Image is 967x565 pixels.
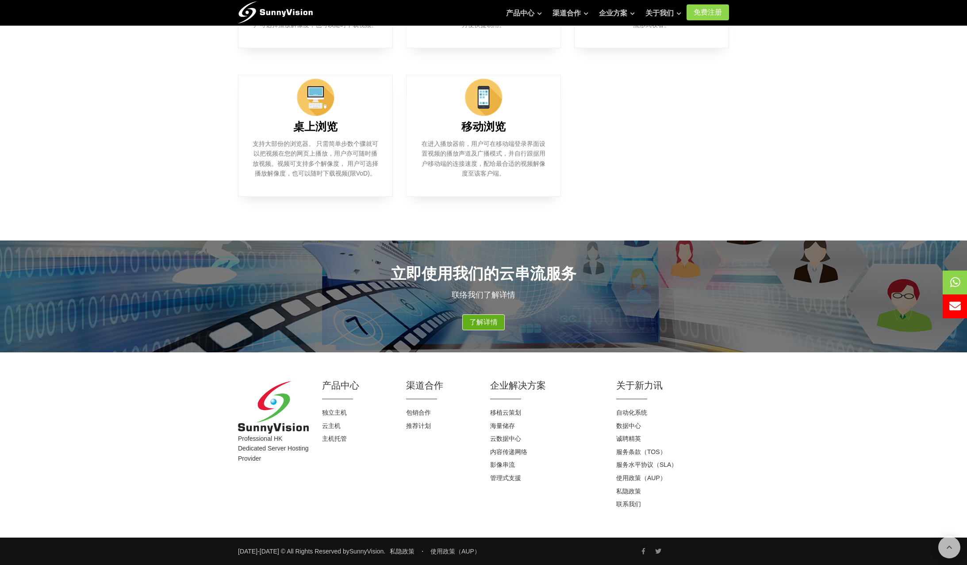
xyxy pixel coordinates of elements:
a: 移植云策划 [490,409,521,416]
b: 移动浏览 [461,121,506,133]
a: 了解详情 [462,314,505,330]
span: ・ [419,548,426,555]
a: 独立主机 [322,409,347,416]
a: 私隐政策 [616,488,641,495]
img: flat-desktop.png [293,75,338,119]
img: flat-mobile-phone.png [461,75,506,119]
a: 海量储存 [490,422,515,429]
a: 自动化系统 [616,409,647,416]
h2: 关于新力讯 [616,379,729,392]
a: 管理式支援 [490,474,521,481]
img: SunnyVision Limited [238,381,309,434]
a: 服务水平协议（SLA） [616,461,677,468]
a: 内容传递网络 [490,448,527,455]
a: 主机托管 [322,435,347,442]
b: 桌上浏览 [293,121,338,133]
h2: 产品中心 [322,379,393,392]
h2: 企业解决方案 [490,379,603,392]
a: 使用政策（AUP） [616,474,666,481]
a: 联系我们 [616,500,641,508]
a: 服务条款（TOS） [616,448,666,455]
a: 企业方案 [599,4,635,22]
a: 推荐计划 [406,422,431,429]
p: 支持大部份的浏览器。 只需简单步数个骤就可以把视频在您的网页上播放，用户亦可随时播放视频。视频可支持多个解像度， 用户可选择播放解像度，也可以随时下载视频(限VoD)。 [252,139,379,179]
h2: 渠道合作 [406,379,477,392]
a: 私隐政策 [390,548,414,555]
p: 在进入播放器前，用户可在移动端登录界面设置视频的播放声道及广播模式，并自行跟据用户移动端的连接速度，配给最合适的视频解像度至该客户端。 [420,139,547,179]
a: 使用政策（AUP） [430,548,480,555]
a: SunnyVision [349,548,384,555]
a: 云主机 [322,422,341,429]
a: 诚聘精英 [616,435,641,442]
p: 联络我们了解详情 [238,289,729,301]
a: 产品中心 [506,4,542,22]
a: 包销合作 [406,409,431,416]
a: 云数据中心 [490,435,521,442]
h2: 立即使用我们的云串流服务 [238,263,729,284]
a: 数据中心 [616,422,641,429]
div: Professional HK Dedicated Server Hosting Provider [231,381,315,511]
small: [DATE]-[DATE] © All Rights Reserved by . [238,546,385,556]
a: 免费注册 [687,4,729,20]
a: 影像串流 [490,461,515,468]
a: 渠道合作 [553,4,588,22]
a: 关于我们 [645,4,681,22]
